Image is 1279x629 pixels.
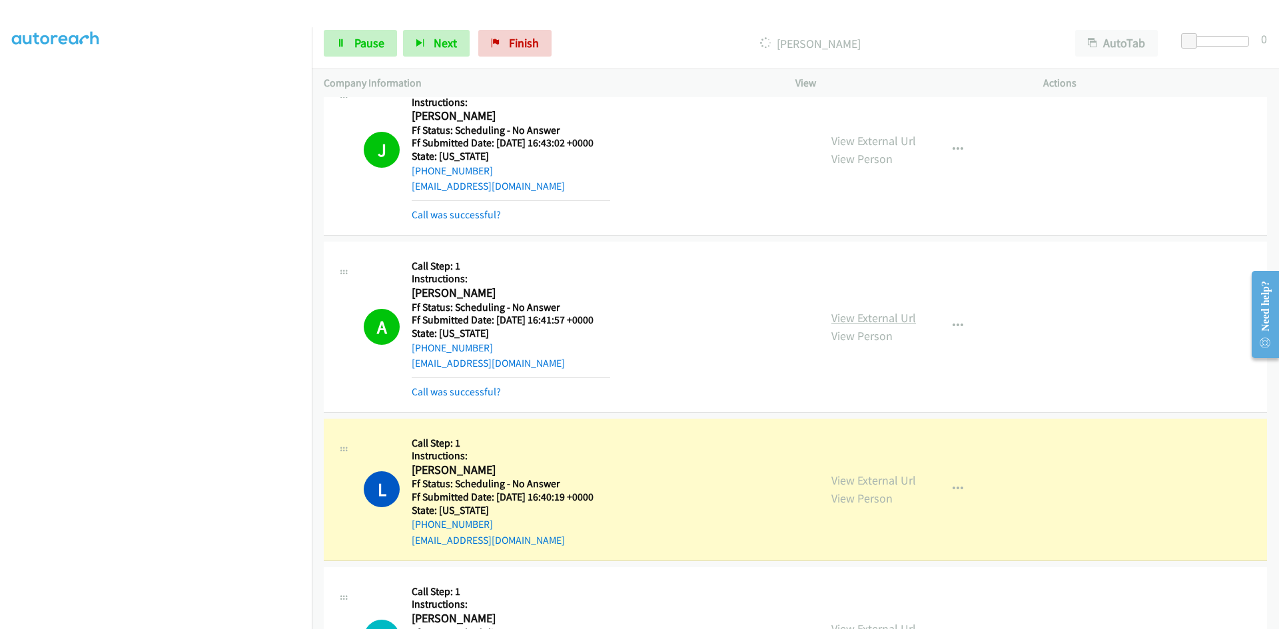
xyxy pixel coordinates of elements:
[412,150,610,163] h5: State: [US_STATE]
[831,133,916,148] a: View External Url
[509,35,539,51] span: Finish
[1261,30,1267,48] div: 0
[412,437,610,450] h5: Call Step: 1
[364,309,400,345] h1: A
[412,385,501,398] a: Call was successful?
[570,35,1051,53] p: [PERSON_NAME]
[412,208,501,221] a: Call was successful?
[412,108,610,124] h2: [PERSON_NAME]
[412,260,610,273] h5: Call Step: 1
[1043,75,1267,91] p: Actions
[831,151,893,166] a: View Person
[412,327,610,340] h5: State: [US_STATE]
[412,477,610,491] h5: Ff Status: Scheduling - No Answer
[831,473,916,488] a: View External Url
[412,504,610,517] h5: State: [US_STATE]
[364,471,400,507] h1: L
[1240,262,1279,367] iframe: Resource Center
[412,585,711,598] h5: Call Step: 1
[324,75,771,91] p: Company Information
[412,518,493,530] a: [PHONE_NUMBER]
[412,96,610,109] h5: Instructions:
[403,30,470,57] button: Next
[412,534,565,546] a: [EMAIL_ADDRESS][DOMAIN_NAME]
[795,75,1019,91] p: View
[412,341,493,354] a: [PHONE_NUMBER]
[412,314,610,327] h5: Ff Submitted Date: [DATE] 16:41:57 +0000
[412,449,610,463] h5: Instructions:
[1188,36,1249,47] div: Delay between calls (in seconds)
[412,180,565,192] a: [EMAIL_ADDRESS][DOMAIN_NAME]
[412,357,565,369] a: [EMAIL_ADDRESS][DOMAIN_NAME]
[831,328,893,343] a: View Person
[364,132,400,168] h1: J
[478,30,552,57] a: Finish
[412,611,610,626] h2: [PERSON_NAME]
[412,124,610,137] h5: Ff Status: Scheduling - No Answer
[831,310,916,325] a: View External Url
[831,491,893,506] a: View Person
[412,164,493,177] a: [PHONE_NUMBER]
[354,35,384,51] span: Pause
[412,463,610,478] h2: [PERSON_NAME]
[412,136,610,150] h5: Ff Submitted Date: [DATE] 16:43:02 +0000
[412,598,711,611] h5: Instructions:
[324,30,397,57] a: Pause
[412,301,610,314] h5: Ff Status: Scheduling - No Answer
[1075,30,1158,57] button: AutoTab
[412,272,610,286] h5: Instructions:
[412,491,610,504] h5: Ff Submitted Date: [DATE] 16:40:19 +0000
[412,286,610,301] h2: [PERSON_NAME]
[434,35,457,51] span: Next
